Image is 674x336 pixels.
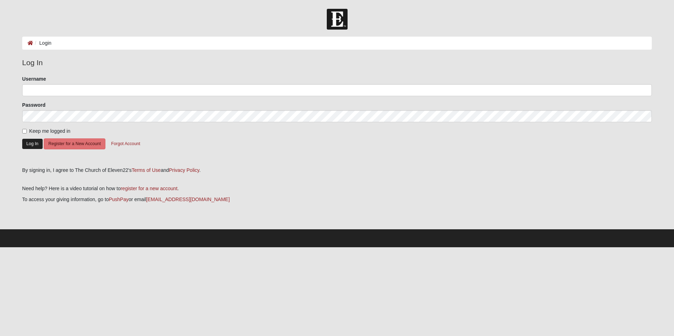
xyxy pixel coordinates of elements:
img: Church of Eleven22 Logo [327,9,348,30]
a: PushPay [109,197,129,202]
p: To access your giving information, go to or email [22,196,652,203]
label: Password [22,101,45,108]
span: Keep me logged in [29,128,71,134]
a: Terms of Use [131,167,160,173]
button: Log In [22,139,43,149]
div: By signing in, I agree to The Church of Eleven22's and . [22,167,652,174]
input: Keep me logged in [22,129,27,133]
a: Privacy Policy [169,167,199,173]
a: [EMAIL_ADDRESS][DOMAIN_NAME] [146,197,230,202]
button: Register for a New Account [44,138,105,149]
button: Forgot Account [106,138,145,149]
a: register for a new account [121,186,177,191]
label: Username [22,75,46,82]
li: Login [33,39,51,47]
legend: Log In [22,57,652,68]
p: Need help? Here is a video tutorial on how to . [22,185,652,192]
